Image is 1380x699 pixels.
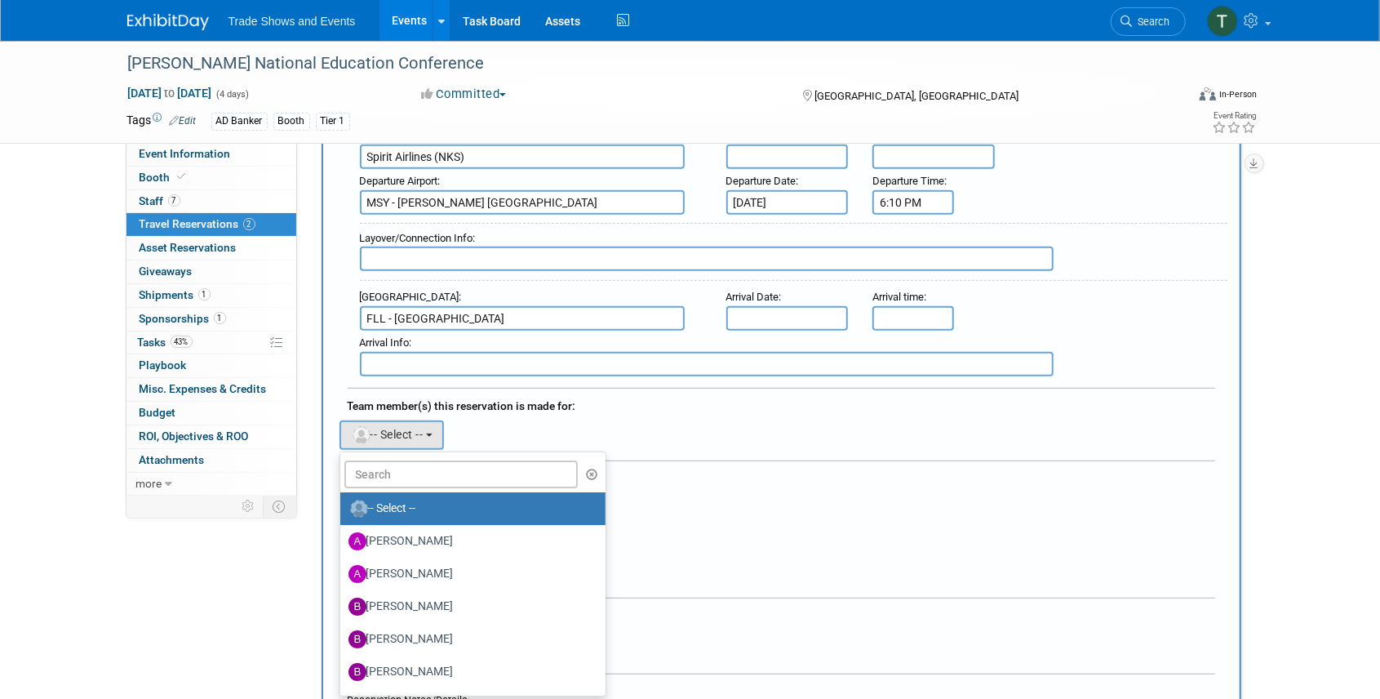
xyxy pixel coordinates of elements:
[126,449,296,472] a: Attachments
[872,291,926,303] small: :
[726,291,782,303] small: :
[138,336,193,349] span: Tasks
[348,469,1215,484] div: Cost:
[350,500,368,518] img: Unassigned-User-Icon.png
[360,232,476,244] small: :
[198,288,211,301] span: 1
[126,354,296,377] a: Playbook
[229,15,356,28] span: Trade Shows and Events
[126,284,296,307] a: Shipments1
[726,175,796,187] span: Departure Date
[348,626,589,652] label: [PERSON_NAME]
[360,291,462,303] small: :
[360,232,473,244] span: Layover/Connection Info
[348,630,366,648] img: B.jpg
[171,336,193,348] span: 43%
[126,143,296,166] a: Event Information
[126,237,296,260] a: Asset Reservations
[140,358,187,372] span: Playbook
[726,291,779,303] span: Arrival Date
[348,663,366,681] img: B.jpg
[1207,6,1238,37] img: Tiff Wagner
[415,86,513,103] button: Committed
[140,171,189,184] span: Booth
[214,312,226,324] span: 1
[273,113,310,130] div: Booth
[316,113,350,130] div: Tier 1
[872,175,944,187] span: Departure Time
[126,473,296,496] a: more
[872,175,947,187] small: :
[140,265,193,278] span: Giveaways
[140,288,211,301] span: Shipments
[360,175,441,187] small: :
[127,86,213,100] span: [DATE] [DATE]
[348,565,366,583] img: A.jpg
[140,406,176,419] span: Budget
[348,594,589,620] label: [PERSON_NAME]
[140,217,255,230] span: Travel Reservations
[9,7,844,24] body: Rich Text Area. Press ALT-0 for help.
[235,496,264,517] td: Personalize Event Tab Strip
[140,194,180,207] span: Staff
[127,14,209,30] img: ExhibitDay
[140,147,231,160] span: Event Information
[1212,112,1256,120] div: Event Rating
[126,332,296,354] a: Tasks43%
[126,260,296,283] a: Giveaways
[211,113,268,130] div: AD Banker
[348,659,589,685] label: [PERSON_NAME]
[162,87,178,100] span: to
[726,175,799,187] small: :
[348,561,589,587] label: [PERSON_NAME]
[126,402,296,425] a: Budget
[1218,88,1257,100] div: In-Person
[814,90,1018,102] span: [GEOGRAPHIC_DATA], [GEOGRAPHIC_DATA]
[140,382,267,395] span: Misc. Expenses & Credits
[136,477,162,490] span: more
[140,430,249,443] span: ROI, Objectives & ROO
[126,190,296,213] a: Staff7
[122,49,1161,78] div: [PERSON_NAME] National Education Conference
[351,428,424,441] span: -- Select --
[178,172,186,181] i: Booth reservation complete
[168,194,180,207] span: 7
[1111,7,1186,36] a: Search
[348,528,589,554] label: [PERSON_NAME]
[215,89,250,100] span: (4 days)
[348,598,366,616] img: B.jpg
[360,336,410,349] span: Arrival Info
[126,378,296,401] a: Misc. Expenses & Credits
[348,496,589,522] label: -- Select --
[360,175,438,187] span: Departure Airport
[344,461,579,488] input: Search
[348,391,1215,417] div: Team member(s) this reservation is made for:
[126,213,296,236] a: Travel Reservations2
[339,421,445,450] button: -- Select --
[126,425,296,448] a: ROI, Objectives & ROO
[243,218,255,230] span: 2
[140,453,205,466] span: Attachments
[872,291,924,303] span: Arrival time
[140,241,237,254] span: Asset Reservations
[127,112,197,131] td: Tags
[1200,87,1216,100] img: Format-Inperson.png
[1133,16,1170,28] span: Search
[126,167,296,189] a: Booth
[348,532,366,550] img: A.jpg
[140,312,226,325] span: Sponsorships
[263,496,296,517] td: Toggle Event Tabs
[126,308,296,331] a: Sponsorships1
[360,336,412,349] small: :
[170,115,197,127] a: Edit
[360,291,459,303] span: [GEOGRAPHIC_DATA]
[1089,85,1258,109] div: Event Format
